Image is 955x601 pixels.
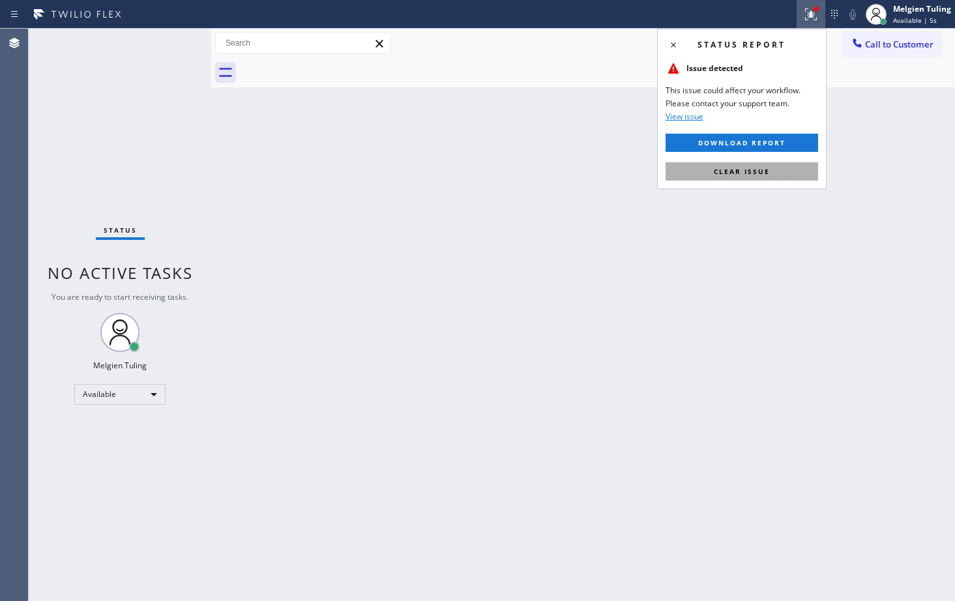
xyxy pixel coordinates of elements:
span: Call to Customer [865,38,933,50]
div: Melgien Tuling [893,3,951,14]
div: Melgien Tuling [93,360,147,371]
input: Search [216,33,390,53]
span: Available | 5s [893,16,937,25]
span: You are ready to start receiving tasks. [51,291,188,302]
span: No active tasks [48,262,193,284]
div: Available [74,384,166,405]
span: Status [104,226,137,235]
button: Call to Customer [842,32,942,57]
button: Mute [844,5,862,23]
